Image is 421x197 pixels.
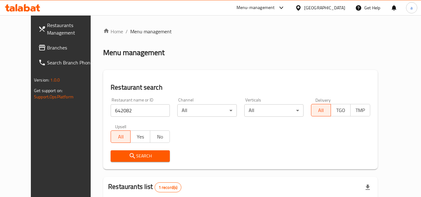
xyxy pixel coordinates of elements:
[33,18,101,40] a: Restaurants Management
[47,44,96,51] span: Branches
[360,180,375,195] div: Export file
[237,4,275,12] div: Menu-management
[103,48,165,58] h2: Menu management
[133,132,148,141] span: Yes
[314,106,328,115] span: All
[311,104,331,116] button: All
[108,182,181,192] h2: Restaurants list
[130,130,150,143] button: Yes
[111,130,131,143] button: All
[47,59,96,66] span: Search Branch Phone
[50,76,60,84] span: 1.0.0
[126,28,128,35] li: /
[177,104,237,117] div: All
[111,104,170,117] input: Search for restaurant name or ID..
[353,106,368,115] span: TMP
[34,93,74,101] a: Support.OpsPlatform
[34,76,49,84] span: Version:
[116,152,165,160] span: Search
[155,182,182,192] div: Total records count
[111,83,370,92] h2: Restaurant search
[410,4,413,11] span: a
[111,150,170,162] button: Search
[304,4,345,11] div: [GEOGRAPHIC_DATA]
[350,104,370,116] button: TMP
[103,28,378,35] nav: breadcrumb
[331,104,351,116] button: TGO
[47,21,96,36] span: Restaurants Management
[244,104,304,117] div: All
[153,132,167,141] span: No
[103,28,123,35] a: Home
[34,87,63,95] span: Get support on:
[130,28,172,35] span: Menu management
[33,40,101,55] a: Branches
[333,106,348,115] span: TGO
[150,130,170,143] button: No
[155,185,181,190] span: 1 record(s)
[315,98,331,102] label: Delivery
[33,55,101,70] a: Search Branch Phone
[113,132,128,141] span: All
[115,124,127,129] label: Upsell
